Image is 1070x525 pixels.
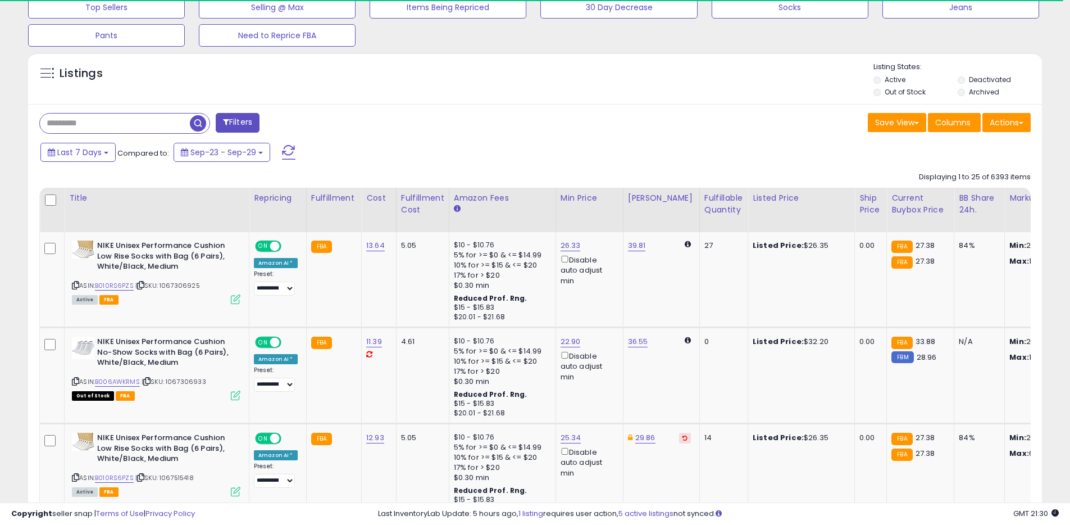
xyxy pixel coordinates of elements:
small: FBA [311,337,332,349]
div: Title [69,192,244,204]
div: 5% for >= $0 & <= $14.99 [454,250,547,260]
div: Repricing [254,192,302,204]
strong: Min: [1009,336,1026,347]
div: 5% for >= $0 & <= $14.99 [454,346,547,356]
small: FBA [891,449,912,461]
b: NIKE Unisex Performance Cushion No-Show Socks with Bag (6 Pairs), White/Black, Medium [97,337,234,371]
b: NIKE Unisex Performance Cushion Low Rise Socks with Bag (6 Pairs), White/Black, Medium [97,241,234,275]
span: All listings currently available for purchase on Amazon [72,295,98,305]
div: $26.35 [753,241,846,251]
span: OFF [280,338,298,347]
div: 0.00 [859,241,878,251]
small: FBA [311,241,332,253]
span: ON [256,242,270,251]
div: 5.05 [401,433,440,443]
div: Amazon AI * [254,354,298,364]
div: Amazon Fees [454,192,551,204]
button: Filters [216,113,259,133]
span: 28.96 [917,352,937,363]
span: | SKU: 1067515418 [135,473,194,482]
span: Last 7 Days [57,147,102,158]
div: $15 - $15.83 [454,399,547,409]
div: Fulfillment [311,192,357,204]
div: 10% for >= $15 & <= $20 [454,356,547,366]
span: 33.88 [916,336,936,347]
div: 10% for >= $15 & <= $20 [454,260,547,270]
div: 5.05 [401,241,440,251]
span: All listings that are currently out of stock and unavailable for purchase on Amazon [72,391,114,401]
div: Listed Price [753,192,850,204]
button: Sep-23 - Sep-29 [174,143,270,162]
a: 5 active listings [618,508,673,519]
b: NIKE Unisex Performance Cushion Low Rise Socks with Bag (6 Pairs), White/Black, Medium [97,433,234,467]
div: Cost [366,192,391,204]
div: Disable auto adjust min [561,446,614,478]
span: FBA [116,391,135,401]
div: Min Price [561,192,618,204]
a: 1 listing [518,508,543,519]
b: Listed Price: [753,336,804,347]
div: $0.30 min [454,280,547,291]
b: Reduced Prof. Rng. [454,390,527,399]
div: ASIN: [72,337,240,399]
span: 2025-10-7 21:30 GMT [1013,508,1059,519]
b: Listed Price: [753,240,804,251]
div: 0.00 [859,433,878,443]
a: 39.81 [628,240,646,251]
img: 41g-CC2TTZL._SL40_.jpg [72,337,94,359]
button: Actions [982,113,1031,132]
small: FBA [891,433,912,445]
a: 29.86 [635,432,655,443]
span: OFF [280,434,298,443]
div: 17% for > $20 [454,366,547,377]
b: Listed Price: [753,432,804,443]
div: Fulfillable Quantity [704,192,743,216]
div: 4.61 [401,337,440,347]
a: Terms of Use [96,508,144,519]
div: Last InventoryLab Update: 5 hours ago, requires user action, not synced. [378,509,1059,519]
span: 27.38 [916,256,935,266]
small: FBA [311,433,332,445]
div: Amazon AI * [254,450,298,460]
a: B006AWKRMS [95,377,140,387]
a: 26.33 [561,240,581,251]
div: 84% [959,433,996,443]
strong: Copyright [11,508,52,519]
img: 41r0Up0HW-L._SL40_.jpg [72,241,94,259]
span: Sep-23 - Sep-29 [190,147,256,158]
div: $10 - $10.76 [454,433,547,442]
button: Last 7 Days [40,143,116,162]
b: Reduced Prof. Rng. [454,486,527,495]
div: $10 - $10.76 [454,337,547,346]
a: B010RS6PZS [95,473,134,483]
div: 17% for > $20 [454,270,547,280]
strong: Min: [1009,240,1026,251]
b: Reduced Prof. Rng. [454,293,527,303]
div: $20.01 - $21.68 [454,313,547,322]
div: Disable auto adjust min [561,350,614,382]
div: Preset: [254,270,298,296]
a: B010RS6PZS [95,281,134,291]
span: 27.38 [916,240,935,251]
h5: Listings [60,66,103,82]
div: 5% for >= $0 & <= $14.99 [454,442,547,452]
div: BB Share 24h. [959,192,1000,216]
div: Current Buybox Price [891,192,949,216]
a: 12.93 [366,432,384,443]
span: FBA [99,295,119,305]
label: Out of Stock [885,87,926,97]
div: 14 [704,433,739,443]
button: Columns [928,113,981,132]
span: FBA [99,487,119,497]
span: 27.38 [916,448,935,459]
strong: Max: [1009,448,1029,459]
div: ASIN: [72,241,240,303]
a: 25.34 [561,432,581,443]
div: Preset: [254,366,298,392]
small: FBA [891,241,912,253]
div: Displaying 1 to 25 of 6393 items [919,172,1031,183]
a: Privacy Policy [145,508,195,519]
div: Preset: [254,463,298,488]
label: Archived [969,87,999,97]
small: FBA [891,256,912,269]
